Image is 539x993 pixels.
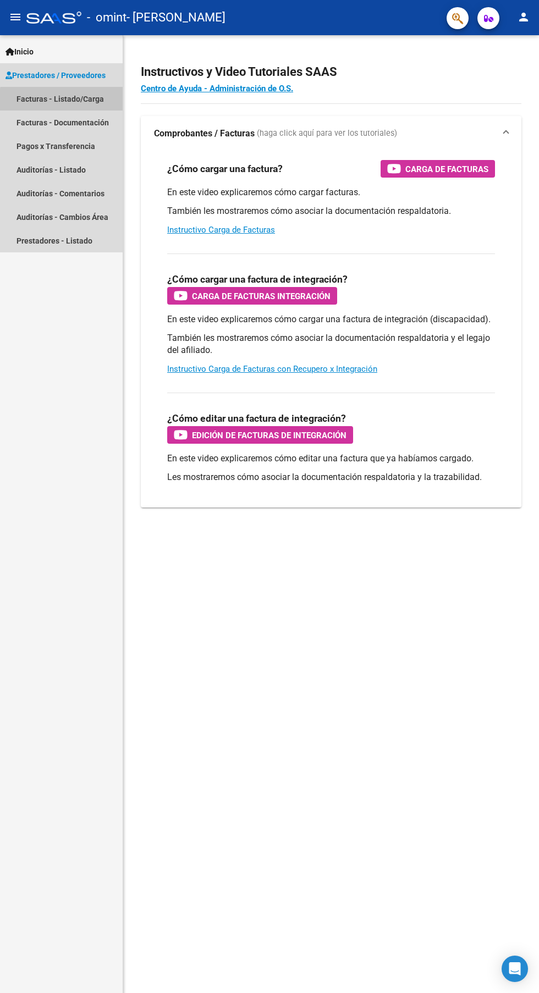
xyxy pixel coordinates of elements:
[167,205,495,217] p: También les mostraremos cómo asociar la documentación respaldatoria.
[167,225,275,235] a: Instructivo Carga de Facturas
[167,272,348,287] h3: ¿Cómo cargar una factura de integración?
[167,161,283,176] h3: ¿Cómo cargar una factura?
[381,160,495,178] button: Carga de Facturas
[167,313,495,326] p: En este video explicaremos cómo cargar una factura de integración (discapacidad).
[87,5,127,30] span: - omint
[192,289,331,303] span: Carga de Facturas Integración
[167,186,495,198] p: En este video explicaremos cómo cargar facturas.
[141,116,521,151] mat-expansion-panel-header: Comprobantes / Facturas (haga click aquí para ver los tutoriales)
[141,151,521,507] div: Comprobantes / Facturas (haga click aquí para ver los tutoriales)
[167,332,495,356] p: También les mostraremos cómo asociar la documentación respaldatoria y el legajo del afiliado.
[167,426,353,444] button: Edición de Facturas de integración
[167,364,377,374] a: Instructivo Carga de Facturas con Recupero x Integración
[9,10,22,24] mat-icon: menu
[517,10,530,24] mat-icon: person
[405,162,488,176] span: Carga de Facturas
[167,287,337,305] button: Carga de Facturas Integración
[167,411,346,426] h3: ¿Cómo editar una factura de integración?
[141,62,521,82] h2: Instructivos y Video Tutoriales SAAS
[127,5,226,30] span: - [PERSON_NAME]
[154,128,255,140] strong: Comprobantes / Facturas
[502,956,528,982] div: Open Intercom Messenger
[141,84,293,93] a: Centro de Ayuda - Administración de O.S.
[5,46,34,58] span: Inicio
[5,69,106,81] span: Prestadores / Proveedores
[192,428,346,442] span: Edición de Facturas de integración
[167,471,495,483] p: Les mostraremos cómo asociar la documentación respaldatoria y la trazabilidad.
[167,453,495,465] p: En este video explicaremos cómo editar una factura que ya habíamos cargado.
[257,128,397,140] span: (haga click aquí para ver los tutoriales)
